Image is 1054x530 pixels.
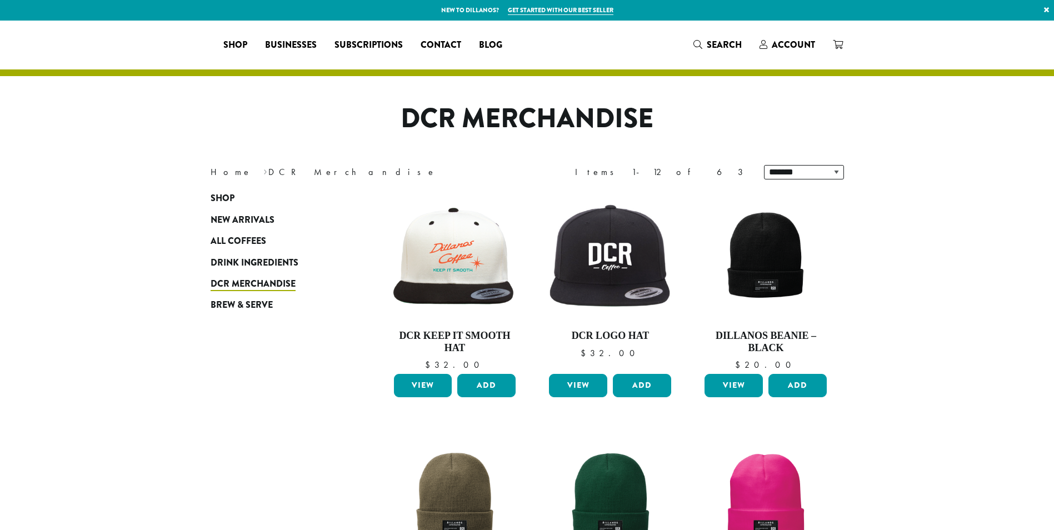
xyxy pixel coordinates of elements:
[211,256,298,270] span: Drink Ingredients
[702,193,830,369] a: Dillanos Beanie – Black $20.00
[575,166,747,179] div: Items 1-12 of 63
[211,213,274,227] span: New Arrivals
[334,38,403,52] span: Subscriptions
[735,359,796,371] bdi: 20.00
[391,206,518,309] img: keep-it-smooth-hat.png
[202,103,852,135] h1: DCR Merchandise
[425,359,434,371] span: $
[702,330,830,354] h4: Dillanos Beanie – Black
[707,38,742,51] span: Search
[581,347,640,359] bdi: 32.00
[391,330,519,354] h4: DCR Keep It Smooth Hat
[223,38,247,52] span: Shop
[211,166,511,179] nav: Breadcrumb
[211,277,296,291] span: DCR Merchandise
[702,193,830,321] img: Beanie-Black-scaled.png
[211,294,344,316] a: Brew & Serve
[211,298,273,312] span: Brew & Serve
[265,38,317,52] span: Businesses
[211,192,234,206] span: Shop
[391,193,519,369] a: DCR Keep It Smooth Hat $32.00
[772,38,815,51] span: Account
[479,38,502,52] span: Blog
[705,374,763,397] a: View
[211,234,266,248] span: All Coffees
[546,193,674,369] a: DCR Logo Hat $32.00
[211,166,252,178] a: Home
[263,162,267,179] span: ›
[214,36,256,54] a: Shop
[425,359,484,371] bdi: 32.00
[394,374,452,397] a: View
[211,209,344,231] a: New Arrivals
[735,359,745,371] span: $
[685,36,751,54] a: Search
[613,374,671,397] button: Add
[421,38,461,52] span: Contact
[508,6,613,15] a: Get started with our best seller
[581,347,590,359] span: $
[546,202,674,313] img: dcr-hat.png
[211,273,344,294] a: DCR Merchandise
[211,252,344,273] a: Drink Ingredients
[211,188,344,209] a: Shop
[457,374,516,397] button: Add
[546,330,674,342] h4: DCR Logo Hat
[211,231,344,252] a: All Coffees
[549,374,607,397] a: View
[768,374,827,397] button: Add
